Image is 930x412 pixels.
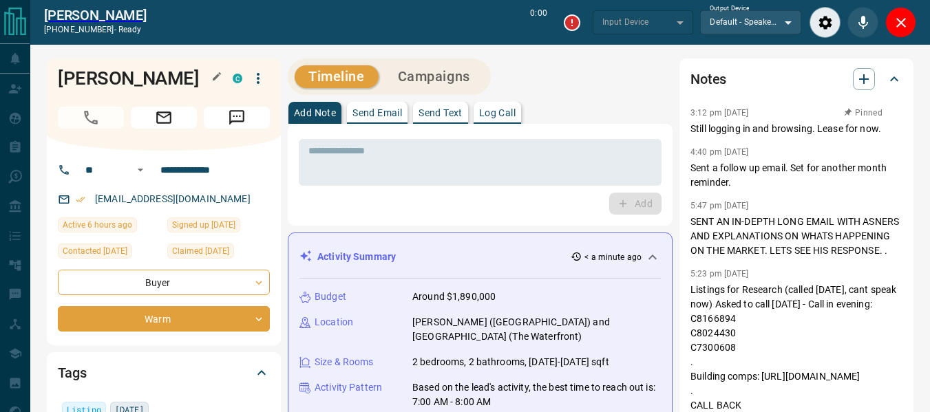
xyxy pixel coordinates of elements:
p: 5:47 pm [DATE] [690,201,749,210]
p: 2 bedrooms, 2 bathrooms, [DATE]-[DATE] sqft [412,355,609,369]
div: Wed Mar 19 2025 [58,243,160,263]
div: Thu Aug 14 2025 [58,217,160,237]
p: Location [315,315,353,329]
h2: Tags [58,362,86,384]
p: Sent a follow up email. Set for another month reminder. [690,161,902,190]
span: Call [58,107,124,129]
div: Activity Summary< a minute ago [299,244,661,270]
p: [PERSON_NAME] ([GEOGRAPHIC_DATA]) and [GEOGRAPHIC_DATA] (The Waterfront) [412,315,661,344]
span: Email [131,107,197,129]
p: Size & Rooms [315,355,374,369]
span: ready [118,25,142,34]
span: Message [204,107,270,129]
p: Activity Summary [317,250,396,264]
p: Budget [315,290,346,304]
button: Open [132,162,149,178]
p: 4:40 pm [DATE] [690,147,749,157]
button: Pinned [843,107,883,119]
svg: Email Verified [76,195,85,204]
p: Around $1,890,000 [412,290,496,304]
p: Based on the lead's activity, the best time to reach out is: 7:00 AM - 8:00 AM [412,380,661,409]
p: Still logging in and browsing. Lease for now. [690,122,902,136]
div: Mute [847,7,878,38]
div: condos.ca [233,74,242,83]
a: [EMAIL_ADDRESS][DOMAIN_NAME] [95,193,251,204]
div: Close [885,7,916,38]
p: 5:23 pm [DATE] [690,269,749,279]
span: Signed up [DATE] [172,218,235,232]
a: [PERSON_NAME] [44,7,147,23]
span: Active 6 hours ago [63,218,132,232]
span: Contacted [DATE] [63,244,127,258]
div: Thu Jun 15 2023 [167,243,270,263]
div: Audio Settings [810,7,841,38]
button: Campaigns [384,65,484,88]
div: Warm [58,306,270,332]
div: Sun Mar 26 2023 [167,217,270,237]
div: Notes [690,63,902,96]
p: Activity Pattern [315,380,382,395]
h1: [PERSON_NAME] [58,67,212,89]
p: Log Call [479,108,516,118]
p: 3:12 pm [DATE] [690,108,749,118]
div: Tags [58,356,270,389]
div: Buyer [58,270,270,295]
p: Send Email [352,108,402,118]
p: < a minute ago [584,251,642,263]
p: 0:00 [530,7,547,38]
p: Add Note [294,108,336,118]
p: Send Text [419,108,463,118]
h2: Notes [690,68,726,90]
p: [PHONE_NUMBER] - [44,23,147,36]
span: Claimed [DATE] [172,244,229,258]
label: Output Device [710,4,749,13]
div: Default - Speakers (Realtek(R) Audio) [700,10,801,34]
p: SENT AN IN-DEPTH LONG EMAIL WITH ASNERS AND EXPLANATIONS ON WHATS HAPPENING ON THE MARKET. LETS S... [690,215,902,258]
button: Timeline [295,65,379,88]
